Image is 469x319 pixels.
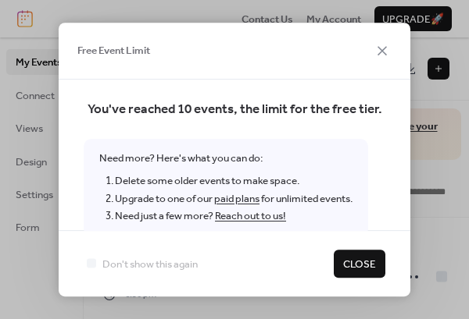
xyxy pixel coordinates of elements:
[77,43,150,58] span: Free Event Limit
[115,207,353,225] li: Need just a few more?
[334,250,385,278] button: Close
[214,189,260,209] a: paid plans
[215,206,286,226] a: Reach out to us!
[84,139,368,237] span: Need more? Here's what you can do:
[102,257,198,272] span: Don't show this again
[115,172,353,190] li: Delete some older events to make space.
[84,99,385,120] span: You've reached 10 events, the limit for the free tier.
[343,257,376,272] span: Close
[115,190,353,207] li: Upgrade to one of our for unlimited events.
